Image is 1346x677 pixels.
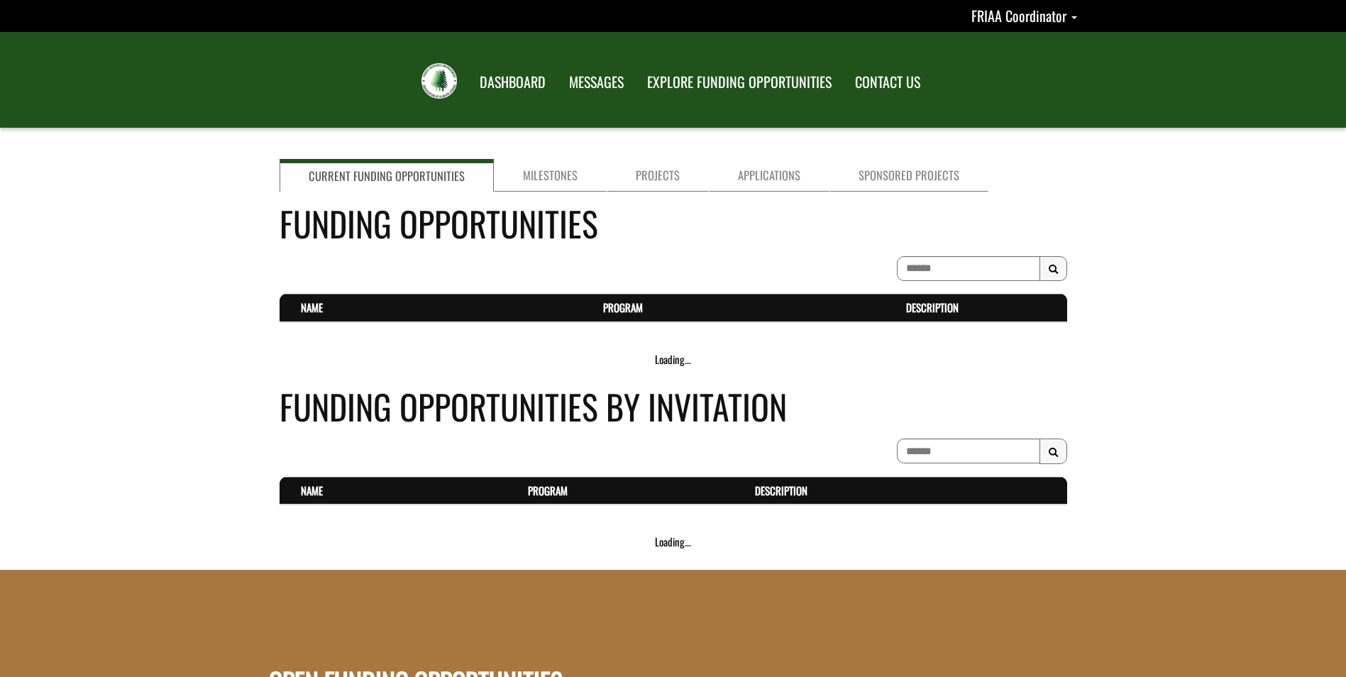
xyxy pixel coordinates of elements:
[280,534,1067,549] div: Loading...
[897,256,1040,281] input: To search on partial text, use the asterisk (*) wildcard character.
[971,5,1077,26] a: FRIAA Coordinator
[469,65,556,100] a: DASHBOARD
[897,439,1040,463] input: To search on partial text, use the asterisk (*) wildcard character.
[1039,439,1067,464] button: Search Results
[301,483,323,498] a: Name
[467,60,931,100] nav: Main Navigation
[528,483,568,498] a: Program
[607,159,709,192] a: Projects
[829,159,988,192] a: Sponsored Projects
[636,65,842,100] a: EXPLORE FUNDING OPPORTUNITIES
[301,299,323,315] a: Name
[280,159,494,192] a: Current Funding Opportunities
[603,299,643,315] a: Program
[558,65,634,100] a: MESSAGES
[1037,477,1067,505] th: Actions
[755,483,807,498] a: Description
[971,5,1066,26] span: FRIAA Coordinator
[709,159,829,192] a: Applications
[421,63,457,99] img: FRIAA Submissions Portal
[280,198,1067,248] h4: Funding Opportunities
[494,159,607,192] a: Milestones
[280,352,1067,367] div: Loading...
[280,381,1067,431] h4: Funding Opportunities By Invitation
[1039,256,1067,282] button: Search Results
[906,299,959,315] a: Description
[844,65,931,100] a: CONTACT US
